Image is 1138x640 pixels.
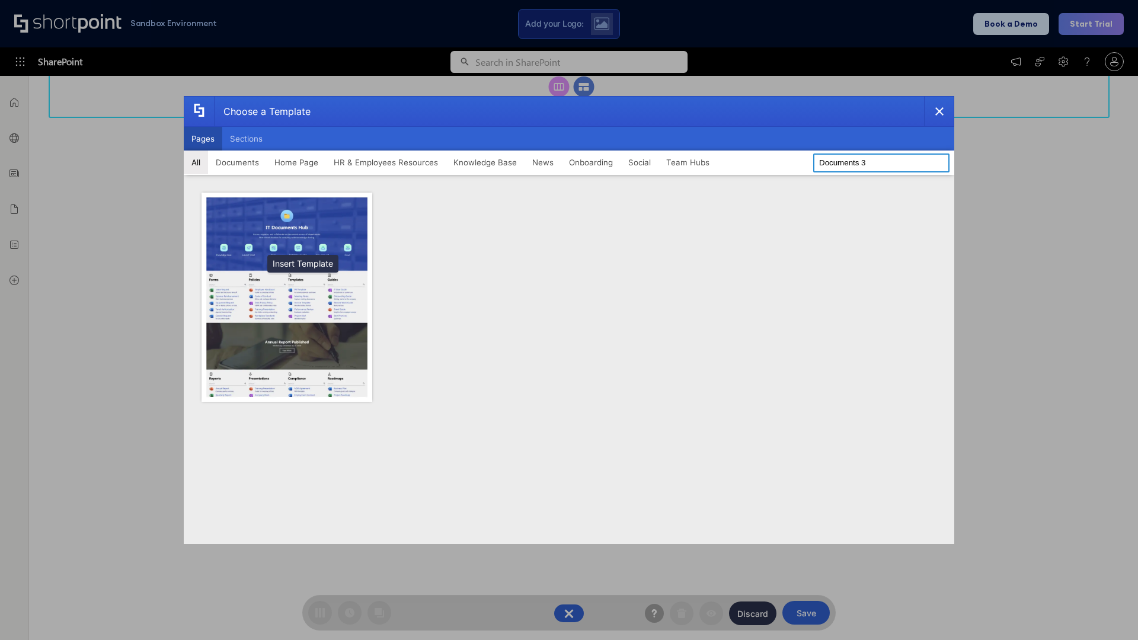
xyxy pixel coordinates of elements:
button: Onboarding [561,151,621,174]
button: Documents [208,151,267,174]
button: Home Page [267,151,326,174]
div: Choose a Template [214,97,311,126]
button: Knowledge Base [446,151,525,174]
button: Social [621,151,658,174]
button: HR & Employees Resources [326,151,446,174]
button: Pages [184,127,222,151]
button: Sections [222,127,270,151]
div: template selector [184,96,954,544]
button: All [184,151,208,174]
button: News [525,151,561,174]
input: Search [813,153,950,172]
iframe: Chat Widget [1079,583,1138,640]
button: Team Hubs [658,151,717,174]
